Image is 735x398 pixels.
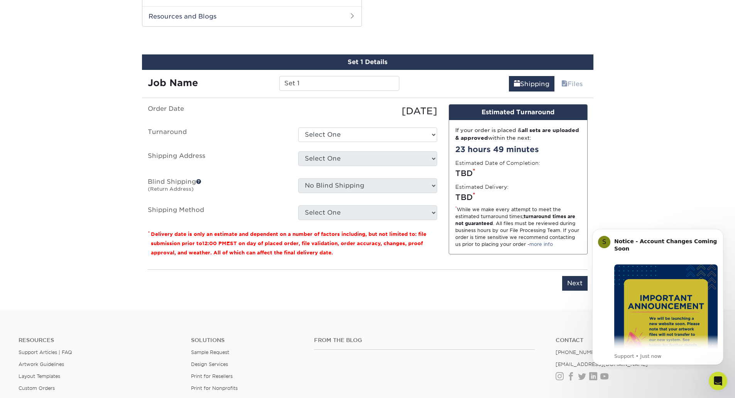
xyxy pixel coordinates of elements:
[556,337,716,344] a: Contact
[148,186,194,192] small: (Return Address)
[148,77,198,88] strong: Job Name
[556,76,588,91] a: Files
[142,151,292,169] label: Shipping Address
[314,337,535,344] h4: From the Blog
[292,104,443,118] div: [DATE]
[455,183,509,191] label: Estimated Delivery:
[142,54,593,70] div: Set 1 Details
[202,240,226,246] span: 12:00 PM
[455,213,575,226] strong: turnaround times are not guaranteed
[2,374,66,395] iframe: Google Customer Reviews
[581,222,735,369] iframe: Intercom notifications message
[455,159,540,167] label: Estimated Date of Completion:
[449,105,587,120] div: Estimated Turnaround
[142,205,292,220] label: Shipping Method
[19,361,64,367] a: Artwork Guidelines
[556,361,648,367] a: [EMAIL_ADDRESS][DOMAIN_NAME]
[151,231,426,256] small: Delivery date is only an estimate and dependent on a number of factors including, but not limited...
[455,168,581,179] div: TBD
[142,6,362,26] h2: Resources and Blogs
[509,76,554,91] a: Shipping
[191,337,302,344] h4: Solutions
[142,178,292,196] label: Blind Shipping
[455,144,581,155] div: 23 hours 49 minutes
[455,206,581,248] div: While we make every attempt to meet the estimated turnaround times; . All files must be reviewed ...
[19,349,72,355] a: Support Articles | FAQ
[19,337,179,344] h4: Resources
[191,349,229,355] a: Sample Request
[142,127,292,142] label: Turnaround
[556,349,603,355] a: [PHONE_NUMBER]
[455,126,581,142] div: If your order is placed & within the next:
[191,385,238,391] a: Print for Nonprofits
[142,104,292,118] label: Order Date
[455,191,581,203] div: TBD
[562,276,588,291] input: Next
[561,80,568,88] span: files
[709,372,727,390] iframe: Intercom live chat
[19,373,60,379] a: Layout Templates
[529,241,553,247] a: more info
[191,373,233,379] a: Print for Resellers
[514,80,520,88] span: shipping
[279,76,399,91] input: Enter a job name
[191,361,228,367] a: Design Services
